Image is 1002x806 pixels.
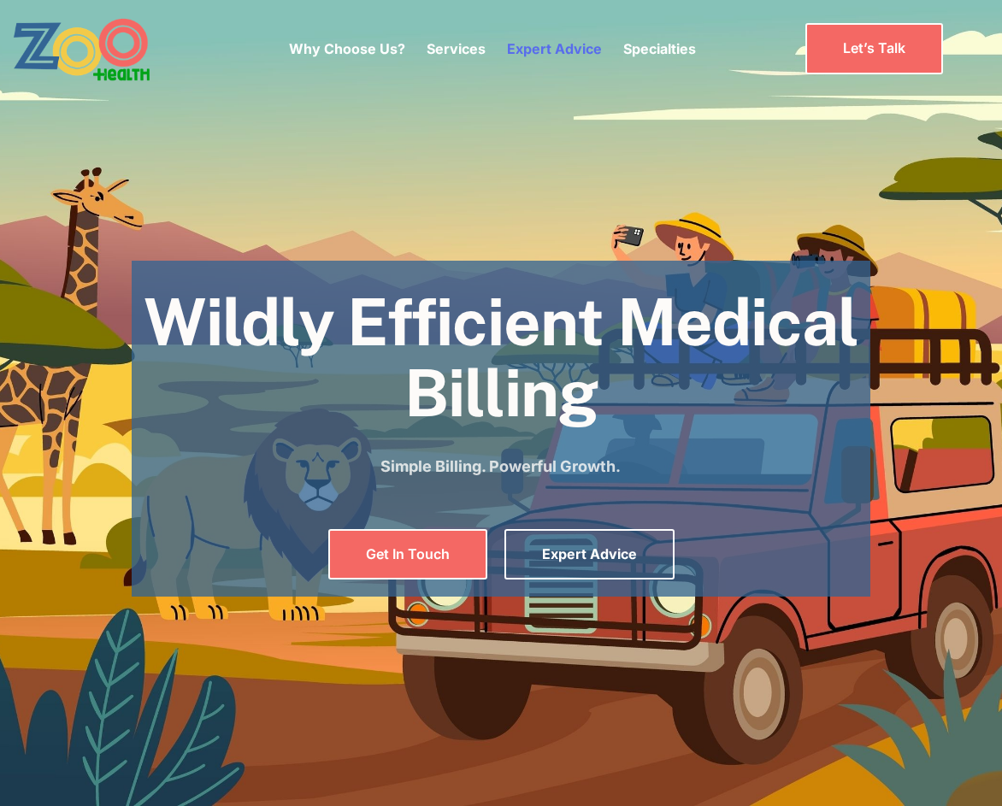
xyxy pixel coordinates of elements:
[13,17,197,81] a: home
[427,13,486,85] div: Services
[380,457,621,475] strong: Simple Billing. Powerful Growth.
[805,23,943,74] a: Let’s Talk
[132,286,869,429] h1: Wildly Efficient Medical Billing
[427,38,486,59] p: Services
[623,40,696,57] a: Specialties
[504,529,675,579] a: Expert Advice
[328,529,487,579] a: Get In Touch
[623,13,696,85] div: Specialties
[507,40,602,57] a: Expert Advice
[289,40,405,57] a: Why Choose Us?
